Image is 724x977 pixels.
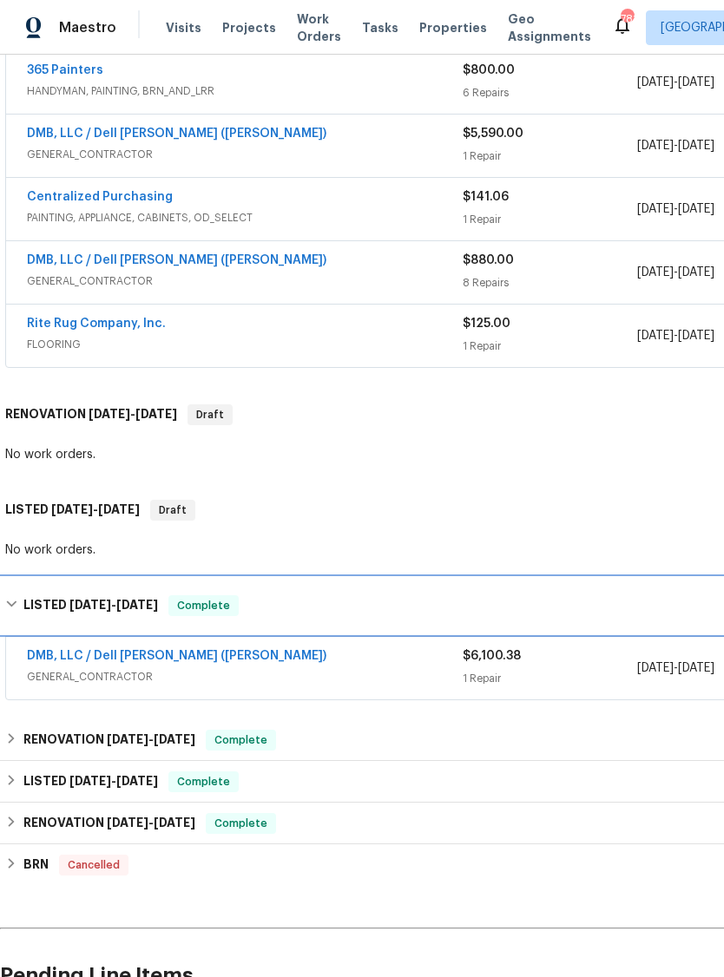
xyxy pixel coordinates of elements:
div: 1 Repair [463,338,637,355]
span: [DATE] [107,816,148,829]
span: $5,590.00 [463,128,523,140]
a: DMB, LLC / Dell [PERSON_NAME] ([PERSON_NAME]) [27,650,326,662]
span: - [637,137,714,154]
span: - [637,74,714,91]
span: Complete [170,597,237,614]
span: [DATE] [107,733,148,745]
span: [DATE] [637,662,674,674]
span: Tasks [362,22,398,34]
div: 8 Repairs [463,274,637,292]
span: [DATE] [678,203,714,215]
span: - [89,408,177,420]
span: Geo Assignments [508,10,591,45]
span: [DATE] [116,775,158,787]
span: GENERAL_CONTRACTOR [27,668,463,685]
span: - [637,264,714,281]
span: [DATE] [678,330,714,342]
span: Draft [189,406,231,423]
span: Projects [222,19,276,36]
h6: RENOVATION [23,730,195,751]
span: Complete [170,773,237,790]
span: - [107,816,195,829]
span: [DATE] [637,266,674,279]
span: FLOORING [27,336,463,353]
span: [DATE] [154,733,195,745]
span: PAINTING, APPLIANCE, CABINETS, OD_SELECT [27,209,463,226]
span: [DATE] [69,775,111,787]
span: Complete [207,815,274,832]
span: [DATE] [89,408,130,420]
span: [DATE] [98,503,140,515]
a: Rite Rug Company, Inc. [27,318,166,330]
a: Centralized Purchasing [27,191,173,203]
div: 1 Repair [463,211,637,228]
a: DMB, LLC / Dell [PERSON_NAME] ([PERSON_NAME]) [27,254,326,266]
a: DMB, LLC / Dell [PERSON_NAME] ([PERSON_NAME]) [27,128,326,140]
h6: BRN [23,855,49,875]
span: - [637,200,714,218]
span: [DATE] [637,330,674,342]
h6: LISTED [5,500,140,521]
span: [DATE] [135,408,177,420]
span: Complete [207,731,274,749]
span: GENERAL_CONTRACTOR [27,146,463,163]
span: - [69,775,158,787]
span: Work Orders [297,10,341,45]
span: [DATE] [637,140,674,152]
h6: LISTED [23,595,158,616]
span: [DATE] [637,203,674,215]
span: $125.00 [463,318,510,330]
span: Draft [152,502,194,519]
span: Cancelled [61,856,127,874]
span: [DATE] [154,816,195,829]
span: - [637,659,714,677]
span: [DATE] [678,266,714,279]
h6: LISTED [23,771,158,792]
span: [DATE] [678,662,714,674]
span: Visits [166,19,201,36]
span: $141.06 [463,191,509,203]
div: 781 [621,10,633,28]
span: - [637,327,714,344]
span: - [107,733,195,745]
span: [DATE] [69,599,111,611]
span: $6,100.38 [463,650,521,662]
span: $800.00 [463,64,515,76]
h6: RENOVATION [23,813,195,834]
span: [DATE] [51,503,93,515]
span: [DATE] [678,76,714,89]
span: $880.00 [463,254,514,266]
span: GENERAL_CONTRACTOR [27,272,463,290]
div: 1 Repair [463,148,637,165]
div: 1 Repair [463,670,637,687]
span: - [51,503,140,515]
span: HANDYMAN, PAINTING, BRN_AND_LRR [27,82,463,100]
a: 365 Painters [27,64,103,76]
span: [DATE] [678,140,714,152]
span: [DATE] [637,76,674,89]
span: - [69,599,158,611]
span: Maestro [59,19,116,36]
h6: RENOVATION [5,404,177,425]
span: Properties [419,19,487,36]
span: [DATE] [116,599,158,611]
div: 6 Repairs [463,84,637,102]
